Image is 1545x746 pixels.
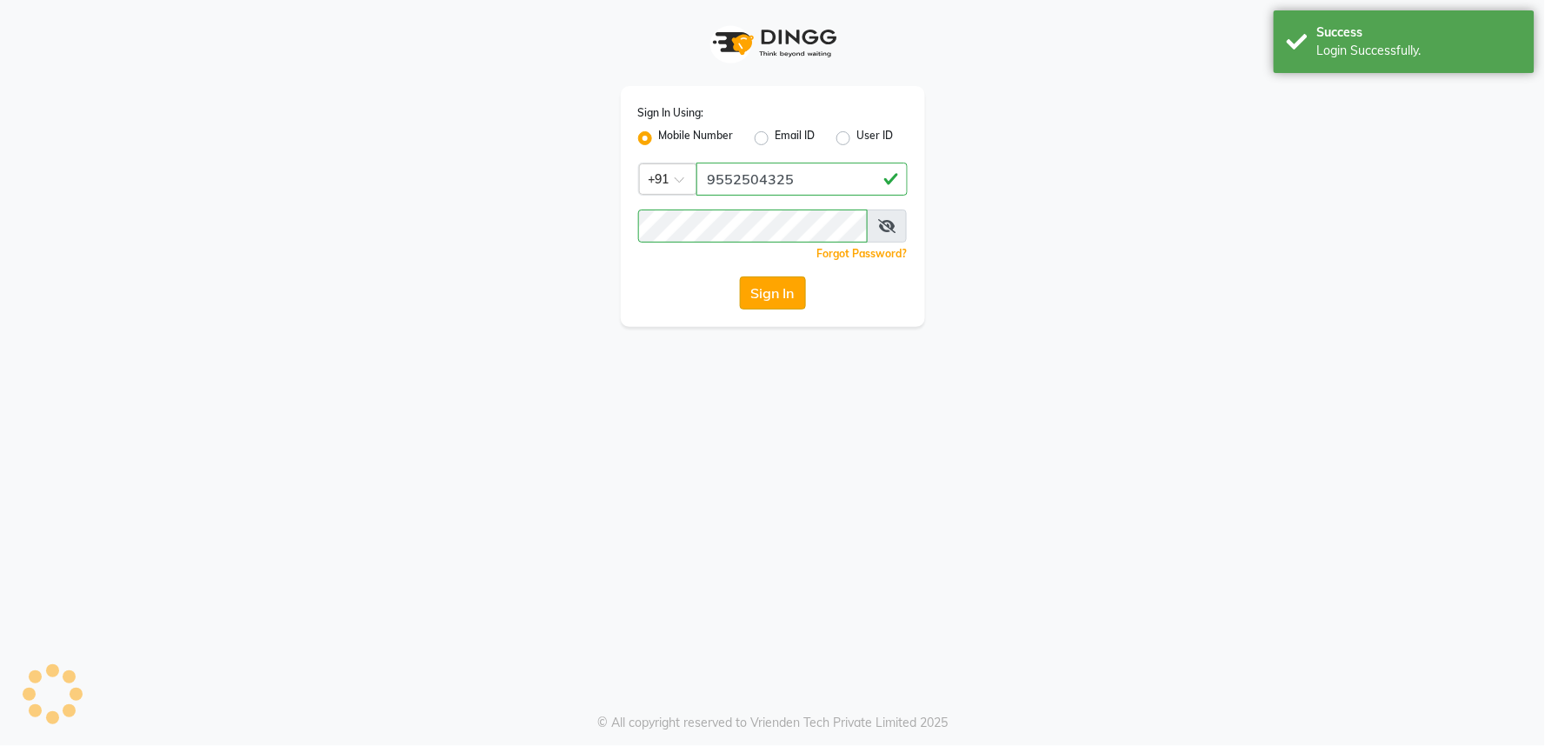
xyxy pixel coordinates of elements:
button: Sign In [740,276,806,310]
div: Login Successfully. [1317,42,1522,60]
label: Email ID [776,128,816,149]
div: Success [1317,23,1522,42]
a: Forgot Password? [817,247,908,260]
img: logo1.svg [703,17,842,69]
label: Mobile Number [659,128,734,149]
input: Username [638,210,869,243]
label: User ID [857,128,894,149]
label: Sign In Using: [638,105,704,121]
input: Username [696,163,908,196]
